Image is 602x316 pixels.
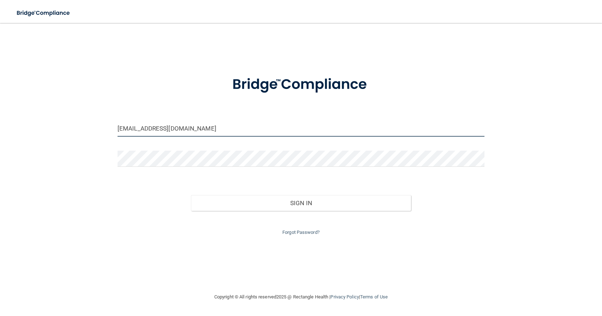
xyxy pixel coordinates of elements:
a: Privacy Policy [330,294,359,300]
img: bridge_compliance_login_screen.278c3ca4.svg [218,66,384,103]
button: Sign In [191,195,411,211]
a: Terms of Use [360,294,388,300]
a: Forgot Password? [282,230,320,235]
img: bridge_compliance_login_screen.278c3ca4.svg [11,6,77,20]
input: Email [118,121,484,137]
div: Copyright © All rights reserved 2025 @ Rectangle Health | | [170,286,432,308]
